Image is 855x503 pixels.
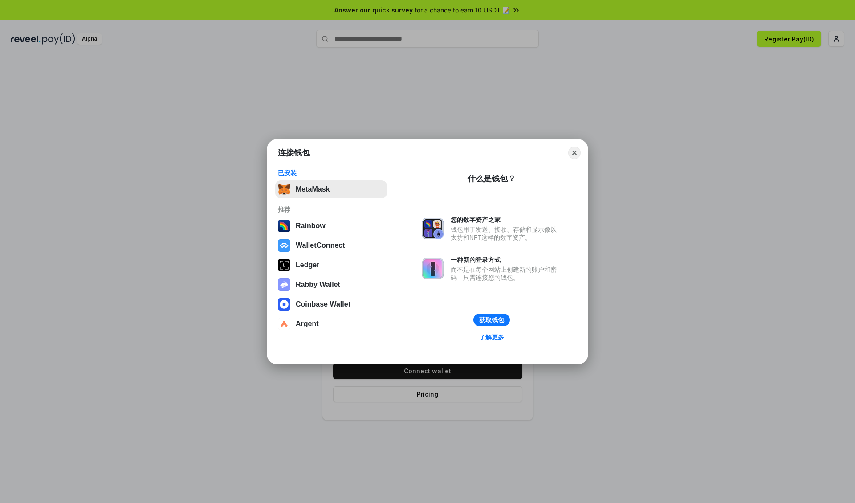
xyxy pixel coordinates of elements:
[275,315,387,333] button: Argent
[296,281,340,289] div: Rabby Wallet
[296,222,326,230] div: Rainbow
[479,333,504,341] div: 了解更多
[468,173,516,184] div: 什么是钱包？
[275,295,387,313] button: Coinbase Wallet
[451,266,561,282] div: 而不是在每个网站上创建新的账户和密码，只需连接您的钱包。
[278,220,290,232] img: svg+xml,%3Csvg%20width%3D%22120%22%20height%3D%22120%22%20viewBox%3D%220%200%20120%20120%22%20fil...
[275,237,387,254] button: WalletConnect
[296,185,330,193] div: MetaMask
[296,261,319,269] div: Ledger
[422,258,444,279] img: svg+xml,%3Csvg%20xmlns%3D%22http%3A%2F%2Fwww.w3.org%2F2000%2Fsvg%22%20fill%3D%22none%22%20viewBox...
[278,318,290,330] img: svg+xml,%3Csvg%20width%3D%2228%22%20height%3D%2228%22%20viewBox%3D%220%200%2028%2028%22%20fill%3D...
[479,316,504,324] div: 获取钱包
[278,147,310,158] h1: 连接钱包
[278,239,290,252] img: svg+xml,%3Csvg%20width%3D%2228%22%20height%3D%2228%22%20viewBox%3D%220%200%2028%2028%22%20fill%3D...
[296,300,350,308] div: Coinbase Wallet
[473,314,510,326] button: 获取钱包
[451,225,561,241] div: 钱包用于发送、接收、存储和显示像以太坊和NFT这样的数字资产。
[278,278,290,291] img: svg+xml,%3Csvg%20xmlns%3D%22http%3A%2F%2Fwww.w3.org%2F2000%2Fsvg%22%20fill%3D%22none%22%20viewBox...
[296,241,345,249] div: WalletConnect
[278,169,384,177] div: 已安装
[275,180,387,198] button: MetaMask
[278,183,290,196] img: svg+xml,%3Csvg%20fill%3D%22none%22%20height%3D%2233%22%20viewBox%3D%220%200%2035%2033%22%20width%...
[278,298,290,311] img: svg+xml,%3Csvg%20width%3D%2228%22%20height%3D%2228%22%20viewBox%3D%220%200%2028%2028%22%20fill%3D...
[278,259,290,271] img: svg+xml,%3Csvg%20xmlns%3D%22http%3A%2F%2Fwww.w3.org%2F2000%2Fsvg%22%20width%3D%2228%22%20height%3...
[275,256,387,274] button: Ledger
[451,216,561,224] div: 您的数字资产之家
[275,217,387,235] button: Rainbow
[474,331,509,343] a: 了解更多
[278,205,384,213] div: 推荐
[275,276,387,294] button: Rabby Wallet
[451,256,561,264] div: 一种新的登录方式
[568,147,581,159] button: Close
[296,320,319,328] div: Argent
[422,218,444,239] img: svg+xml,%3Csvg%20xmlns%3D%22http%3A%2F%2Fwww.w3.org%2F2000%2Fsvg%22%20fill%3D%22none%22%20viewBox...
